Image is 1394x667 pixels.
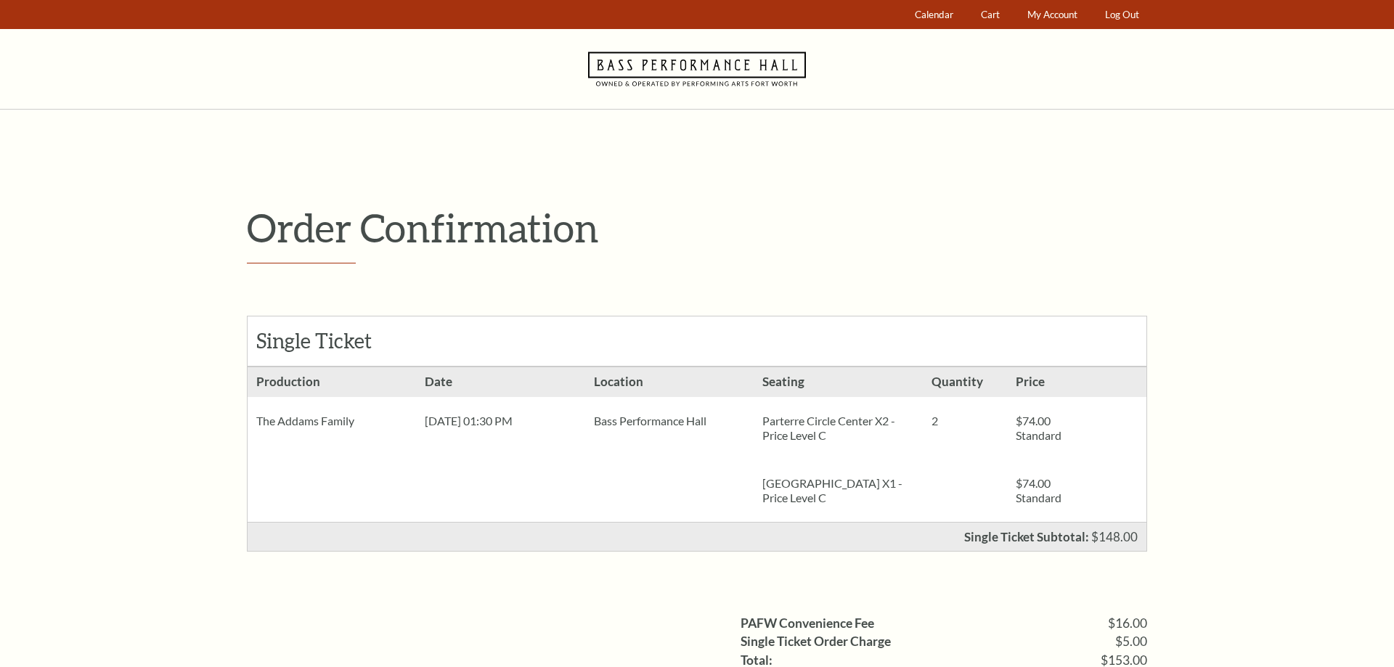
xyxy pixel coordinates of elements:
span: $153.00 [1101,654,1147,667]
p: [GEOGRAPHIC_DATA] X1 - Price Level C [762,476,913,505]
span: My Account [1027,9,1077,20]
span: $16.00 [1108,617,1147,630]
a: My Account [1021,1,1085,29]
span: $74.00 Standard [1016,414,1061,442]
h3: Date [416,367,584,397]
p: Single Ticket Subtotal: [964,531,1089,543]
div: [DATE] 01:30 PM [416,397,584,445]
p: Parterre Circle Center X2 - Price Level C [762,414,913,443]
span: Bass Performance Hall [594,414,706,427]
a: Calendar [908,1,961,29]
p: 2 [932,414,998,428]
h3: Price [1007,367,1091,397]
p: Order Confirmation [247,204,1147,251]
span: $74.00 Standard [1016,476,1061,504]
h3: Location [585,367,754,397]
h3: Production [248,367,416,397]
span: $148.00 [1091,529,1138,544]
h3: Seating [754,367,922,397]
a: Cart [974,1,1007,29]
div: The Addams Family [248,397,416,445]
label: Total: [741,654,773,667]
h3: Quantity [923,367,1007,397]
label: Single Ticket Order Charge [741,635,891,648]
label: PAFW Convenience Fee [741,617,874,630]
span: Cart [981,9,1000,20]
h2: Single Ticket [256,329,415,353]
span: $5.00 [1115,635,1147,648]
span: Calendar [915,9,953,20]
a: Log Out [1099,1,1146,29]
